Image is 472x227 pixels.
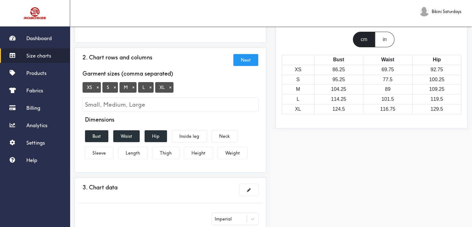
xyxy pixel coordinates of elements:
button: Length [118,147,147,159]
span: Fabrics [26,87,43,94]
td: M [282,85,314,95]
button: Tag at index 0 with value XS focussed. Press backspace to remove [95,85,101,90]
td: 92.75 [412,65,461,75]
div: Imperial [215,215,232,222]
td: 77.5 [363,75,412,85]
div: in [375,32,394,47]
td: 104.25 [314,85,363,95]
th: Bust [314,55,363,65]
span: XS [83,82,101,93]
button: Tag at index 2 with value M focussed. Press backspace to remove [130,85,137,90]
td: 129.5 [412,104,461,114]
td: XS [282,65,314,75]
th: Waist [363,55,412,65]
td: 116.75 [363,104,412,114]
input: Small, Medium, Large [83,98,258,112]
td: L [282,95,314,104]
div: cm [353,32,375,47]
td: 86.25 [314,65,363,75]
img: Bikini Saturdays [419,7,429,16]
button: Sleeve [85,147,113,159]
td: XL [282,104,314,114]
button: Weight [218,147,247,159]
span: Analytics [26,122,47,128]
button: Inside leg [172,130,207,142]
span: S [102,82,118,93]
td: S [282,75,314,85]
button: Tag at index 4 with value XL focussed. Press backspace to remove [167,85,173,90]
button: Neck [212,130,237,142]
td: 114.25 [314,95,363,104]
h3: 2. Chart rows and columns [83,54,152,61]
button: Waist [113,130,140,142]
h3: 3. Chart data [83,184,118,191]
button: Thigh [152,147,179,159]
h4: Garment sizes (comma separated) [83,70,173,77]
span: Settings [26,140,45,146]
span: Help [26,157,37,163]
span: M [119,82,137,93]
td: 119.5 [412,95,461,104]
button: Bust [85,130,108,142]
button: Hip [145,130,167,142]
button: Tag at index 1 with value S focussed. Press backspace to remove [112,85,118,90]
img: Robosize [12,5,58,22]
span: L [138,82,154,93]
td: 101.5 [363,95,412,104]
span: XL [155,82,173,93]
button: Height [184,147,213,159]
td: 89 [363,85,412,95]
th: Hip [412,55,461,65]
td: 95.25 [314,75,363,85]
td: 109.25 [412,85,461,95]
span: Products [26,70,47,76]
td: 100.25 [412,75,461,85]
span: Dashboard [26,35,52,41]
td: 69.75 [363,65,412,75]
span: Bikini Saturdays [432,8,461,15]
span: Billing [26,105,40,111]
button: Next [233,54,258,66]
span: Size charts [26,53,51,59]
td: 124.5 [314,104,363,114]
button: Tag at index 3 with value L focussed. Press backspace to remove [147,85,154,90]
h4: Dimensions [85,116,115,123]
